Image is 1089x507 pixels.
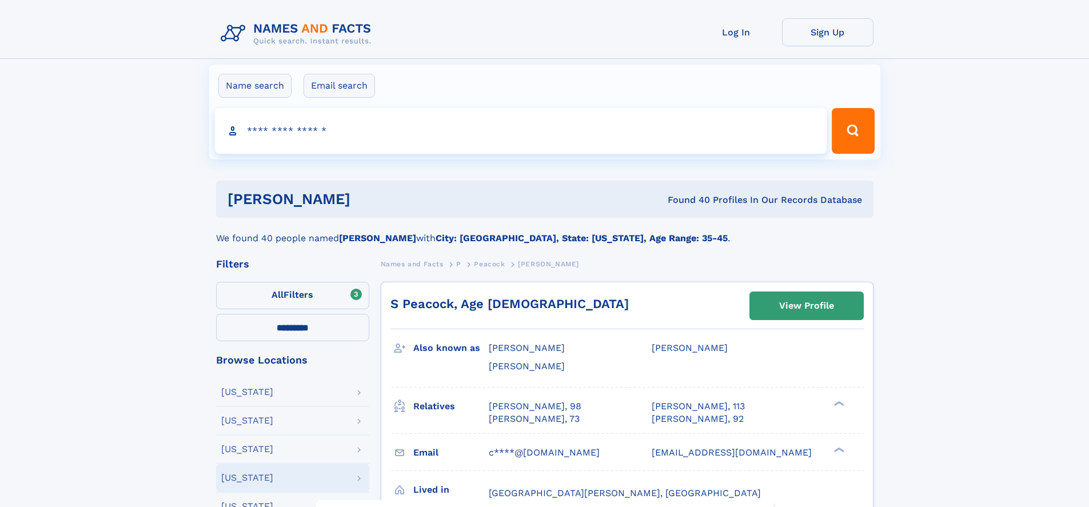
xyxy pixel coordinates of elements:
a: S Peacock, Age [DEMOGRAPHIC_DATA] [390,297,629,311]
img: Logo Names and Facts [216,18,381,49]
b: City: [GEOGRAPHIC_DATA], State: [US_STATE], Age Range: 35-45 [436,233,728,243]
b: [PERSON_NAME] [339,233,416,243]
a: Names and Facts [381,257,444,271]
h3: Email [413,443,489,462]
label: Name search [218,74,292,98]
span: [GEOGRAPHIC_DATA][PERSON_NAME], [GEOGRAPHIC_DATA] [489,488,761,498]
span: All [272,289,284,300]
span: [EMAIL_ADDRESS][DOMAIN_NAME] [652,447,812,458]
span: P [456,260,461,268]
h3: Also known as [413,338,489,358]
a: Sign Up [782,18,873,46]
h1: [PERSON_NAME] [228,192,509,206]
span: Peacock [474,260,505,268]
a: [PERSON_NAME], 98 [489,400,581,413]
span: [PERSON_NAME] [518,260,579,268]
h3: Lived in [413,480,489,500]
div: Browse Locations [216,355,369,365]
a: P [456,257,461,271]
div: Filters [216,259,369,269]
a: View Profile [750,292,863,320]
div: View Profile [779,293,834,319]
a: Log In [691,18,782,46]
div: [US_STATE] [221,416,273,425]
h3: Relatives [413,397,489,416]
span: [PERSON_NAME] [489,361,565,372]
label: Filters [216,282,369,309]
input: search input [215,108,827,154]
div: ❯ [831,446,845,453]
div: [US_STATE] [221,388,273,397]
a: [PERSON_NAME], 73 [489,413,580,425]
a: [PERSON_NAME], 92 [652,413,744,425]
div: Found 40 Profiles In Our Records Database [509,194,862,206]
div: [US_STATE] [221,445,273,454]
span: [PERSON_NAME] [652,342,728,353]
label: Email search [304,74,375,98]
div: ❯ [831,400,845,407]
a: Peacock [474,257,505,271]
div: [US_STATE] [221,473,273,482]
span: [PERSON_NAME] [489,342,565,353]
div: We found 40 people named with . [216,218,873,245]
button: Search Button [832,108,874,154]
a: [PERSON_NAME], 113 [652,400,745,413]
